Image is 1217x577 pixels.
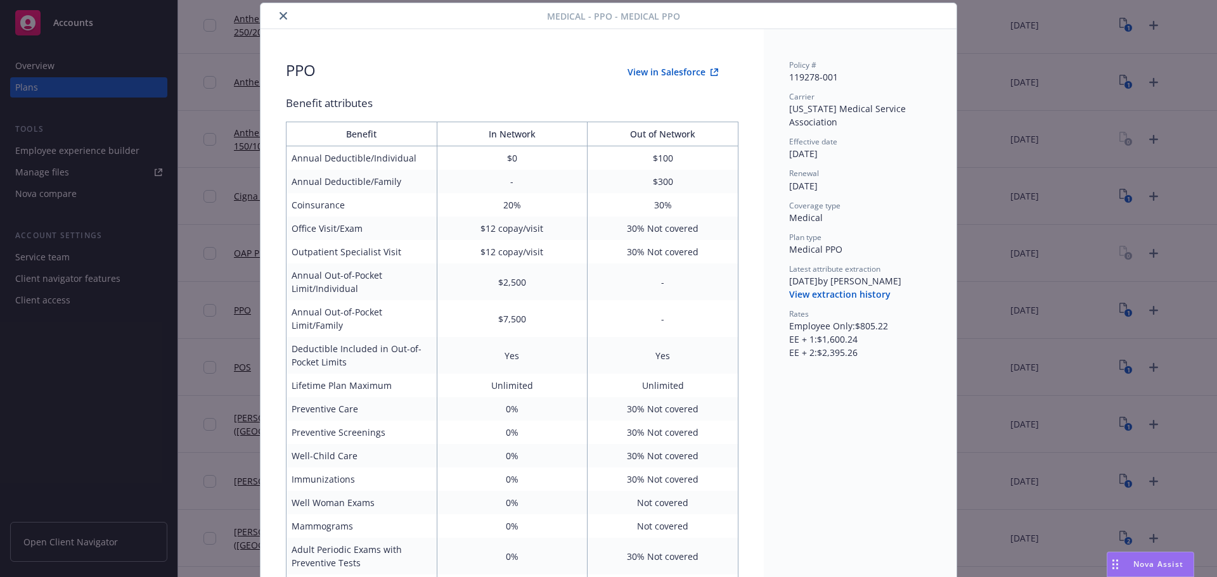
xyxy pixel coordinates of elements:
[437,300,588,337] td: $7,500
[588,538,738,574] td: 30% Not covered
[588,240,738,263] td: 30% Not covered
[607,60,738,85] button: View in Salesforce
[286,95,738,111] div: Benefit attributes
[437,467,588,491] td: 0%
[287,538,437,574] td: Adult Periodic Exams with Preventive Tests
[437,421,588,444] td: 0%
[286,60,316,85] div: PPO
[588,193,738,217] td: 30%
[588,444,738,467] td: 30% Not covered
[437,263,588,300] td: $2,500
[789,346,931,359] div: EE + 2 : $2,395.26
[789,333,931,346] div: EE + 1 : $1,600.24
[437,193,588,217] td: 20%
[789,308,809,319] span: Rates
[789,91,815,102] span: Carrier
[437,397,588,421] td: 0%
[789,200,840,211] span: Coverage type
[287,374,437,397] td: Lifetime Plan Maximum
[588,421,738,444] td: 30% Not covered
[1107,552,1123,576] div: Drag to move
[588,170,738,193] td: $300
[789,288,891,301] button: View extraction history
[789,319,931,333] div: Employee Only : $805.22
[287,193,437,217] td: Coinsurance
[437,491,588,514] td: 0%
[287,122,437,146] th: Benefit
[287,300,437,337] td: Annual Out-of-Pocket Limit/Family
[789,263,880,274] span: Latest attribute extraction
[437,538,588,574] td: 0%
[588,514,738,538] td: Not covered
[1133,559,1183,569] span: Nova Assist
[588,300,738,337] td: -
[437,240,588,263] td: $12 copay/visit
[437,146,588,170] td: $0
[789,136,837,147] span: Effective date
[287,337,437,374] td: Deductible Included in Out-of-Pocket Limits
[437,514,588,538] td: 0%
[789,147,931,160] div: [DATE]
[789,274,931,288] div: [DATE] by [PERSON_NAME]
[588,337,738,374] td: Yes
[588,491,738,514] td: Not covered
[287,514,437,538] td: Mammograms
[287,444,437,467] td: Well-Child Care
[287,240,437,263] td: Outpatient Specialist Visit
[287,146,437,170] td: Annual Deductible/Individual
[789,211,931,224] div: Medical
[547,10,680,23] span: Medical - PPO - Medical PPO
[287,217,437,240] td: Office Visit/Exam
[437,337,588,374] td: Yes
[1107,552,1194,577] button: Nova Assist
[789,179,931,193] div: [DATE]
[789,232,821,243] span: Plan type
[437,122,588,146] th: In Network
[287,421,437,444] td: Preventive Screenings
[588,263,738,300] td: -
[789,102,931,129] div: [US_STATE] Medical Service Association
[789,243,931,256] div: Medical PPO
[789,168,819,179] span: Renewal
[287,170,437,193] td: Annual Deductible/Family
[437,170,588,193] td: -
[276,8,291,23] button: close
[588,217,738,240] td: 30% Not covered
[287,263,437,300] td: Annual Out-of-Pocket Limit/Individual
[437,444,588,467] td: 0%
[437,217,588,240] td: $12 copay/visit
[588,122,738,146] th: Out of Network
[588,397,738,421] td: 30% Not covered
[588,146,738,170] td: $100
[789,60,816,70] span: Policy #
[789,70,931,84] div: 119278-001
[287,491,437,514] td: Well Woman Exams
[287,467,437,491] td: Immunizations
[437,374,588,397] td: Unlimited
[588,374,738,397] td: Unlimited
[287,397,437,421] td: Preventive Care
[588,467,738,491] td: 30% Not covered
